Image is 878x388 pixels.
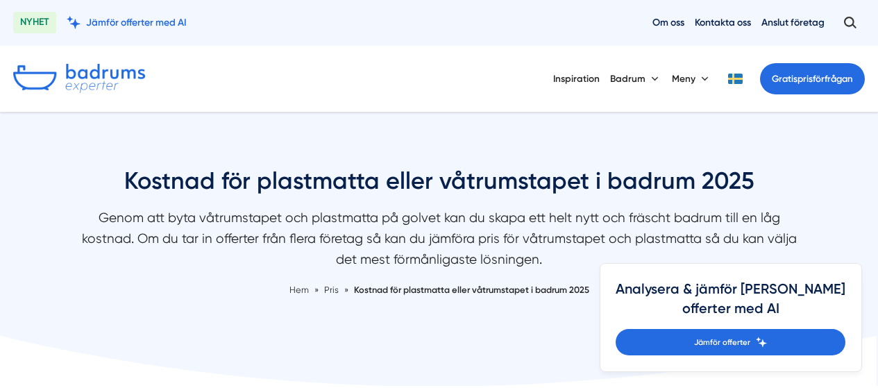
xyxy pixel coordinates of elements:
button: Badrum [610,61,661,96]
span: » [314,283,319,297]
a: Jämför offerter [616,329,845,355]
span: Gratis [772,74,797,84]
a: Hem [289,285,309,295]
a: Pris [324,285,341,295]
p: Genom att byta våtrumstapet och plastmatta på golvet kan du skapa ett helt nytt och fräscht badru... [71,208,807,276]
a: Gratisprisförfrågan [760,63,865,94]
h4: Analysera & jämför [PERSON_NAME] offerter med AI [616,280,845,329]
a: Jämför offerter med AI [67,16,187,29]
a: Inspiration [553,61,600,96]
span: » [344,283,348,297]
a: Kontakta oss [695,16,751,29]
h1: Kostnad för plastmatta eller våtrumstapet i badrum 2025 [71,165,807,208]
a: Anslut företag [761,16,825,29]
span: Jämför offerter med AI [86,16,187,29]
a: Om oss [652,16,684,29]
img: Badrumsexperter.se logotyp [13,64,145,93]
button: Meny [672,61,711,96]
span: Jämför offerter [694,336,750,348]
span: NYHET [13,12,56,33]
span: Pris [324,285,339,295]
a: Kostnad för plastmatta eller våtrumstapet i badrum 2025 [354,285,589,295]
nav: Breadcrumb [71,283,807,297]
